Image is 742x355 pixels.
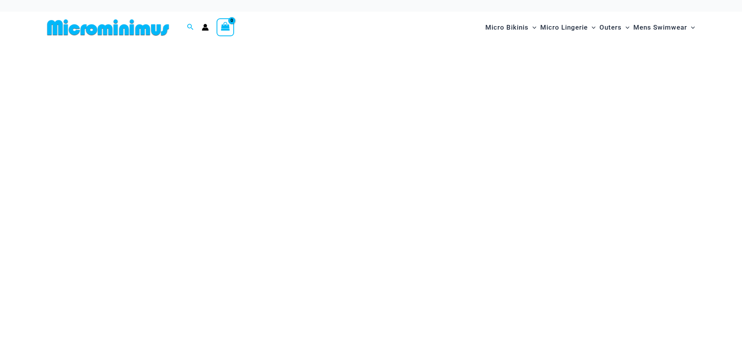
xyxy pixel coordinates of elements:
span: Micro Lingerie [540,18,588,37]
a: Account icon link [202,24,209,31]
img: MM SHOP LOGO FLAT [44,19,172,36]
span: Outers [599,18,622,37]
span: Menu Toggle [622,18,629,37]
a: Mens SwimwearMenu ToggleMenu Toggle [631,16,697,39]
a: Search icon link [187,23,194,32]
span: Mens Swimwear [633,18,687,37]
a: OutersMenu ToggleMenu Toggle [597,16,631,39]
span: Micro Bikinis [485,18,529,37]
span: Menu Toggle [687,18,695,37]
a: Micro LingerieMenu ToggleMenu Toggle [538,16,597,39]
span: Menu Toggle [588,18,596,37]
a: Micro BikinisMenu ToggleMenu Toggle [483,16,538,39]
a: View Shopping Cart, empty [217,18,234,36]
span: Menu Toggle [529,18,536,37]
nav: Site Navigation [482,14,698,41]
